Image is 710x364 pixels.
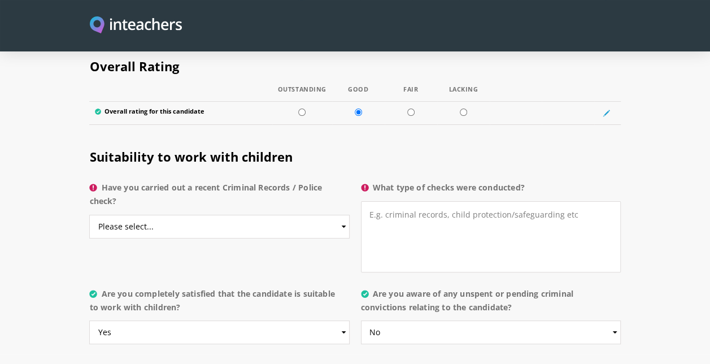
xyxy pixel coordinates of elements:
img: Inteachers [90,16,182,35]
label: Have you carried out a recent Criminal Records / Police check? [89,181,349,215]
span: Overall Rating [89,58,178,75]
label: Are you completely satisfied that the candidate is suitable to work with children? [89,287,349,321]
label: Overall rating for this candidate [95,107,266,118]
label: Are you aware of any unspent or pending criminal convictions relating to the candidate? [361,287,621,321]
label: What type of checks were conducted? [361,181,621,201]
a: Visit this site's homepage [90,16,182,35]
th: Fair [385,86,437,102]
th: Outstanding [272,86,332,102]
span: Suitability to work with children [89,148,292,165]
th: Lacking [437,86,490,102]
th: Good [332,86,385,102]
